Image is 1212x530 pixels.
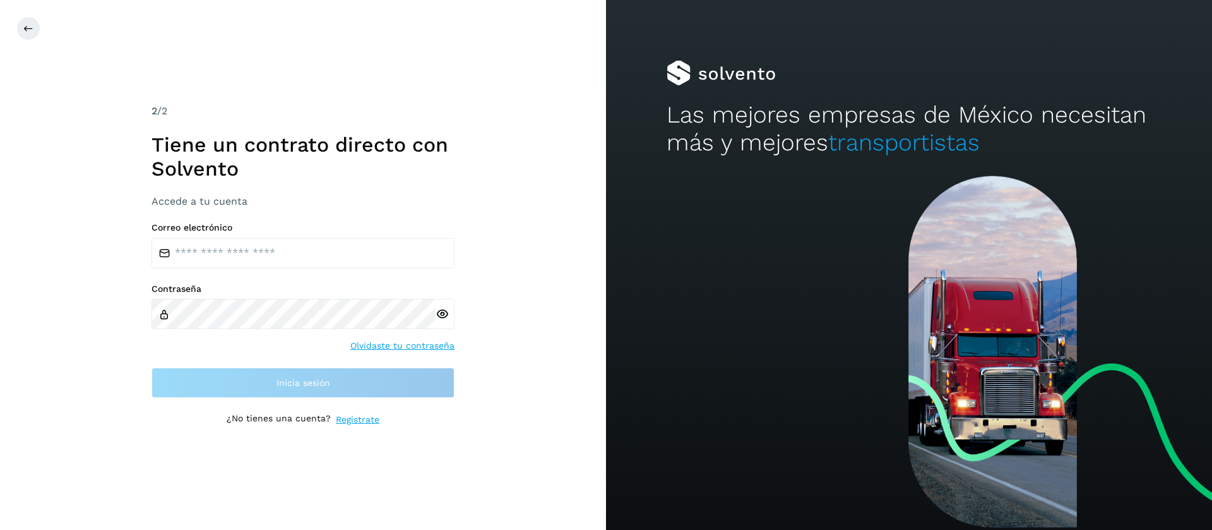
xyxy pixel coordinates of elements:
[151,133,454,181] h1: Tiene un contrato directo con Solvento
[350,339,454,352] a: Olvidaste tu contraseña
[151,368,454,398] button: Inicia sesión
[336,413,379,426] a: Regístrate
[667,101,1151,157] h2: Las mejores empresas de México necesitan más y mejores
[151,222,454,233] label: Correo electrónico
[151,104,454,119] div: /2
[828,129,980,156] span: transportistas
[151,284,454,294] label: Contraseña
[151,195,454,207] h3: Accede a tu cuenta
[151,105,157,117] span: 2
[227,413,331,426] p: ¿No tienes una cuenta?
[276,378,330,387] span: Inicia sesión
